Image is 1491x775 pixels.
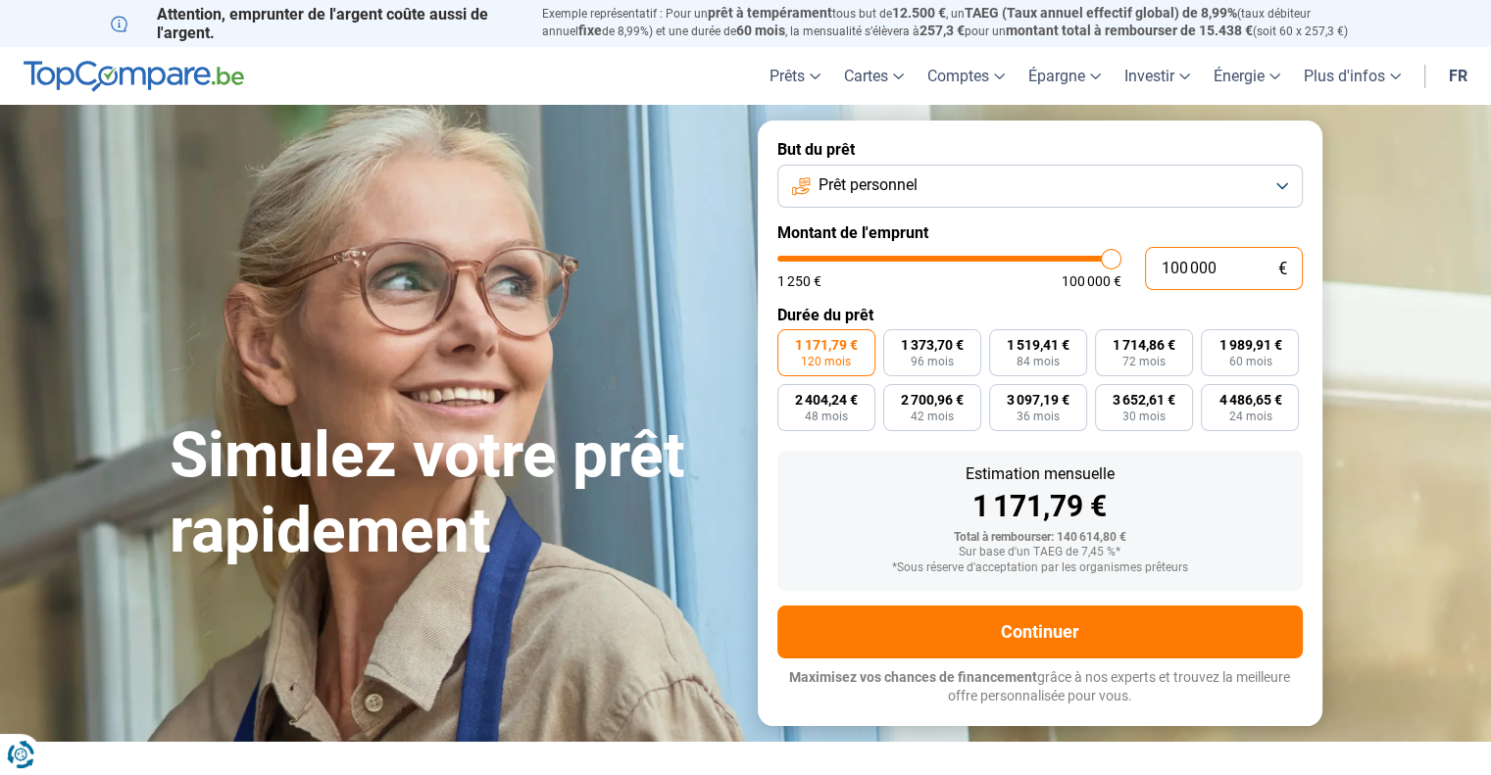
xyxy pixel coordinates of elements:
span: TAEG (Taux annuel effectif global) de 8,99% [965,5,1237,21]
span: 120 mois [801,356,851,367]
div: *Sous réserve d'acceptation par les organismes prêteurs [793,561,1287,575]
span: montant total à rembourser de 15.438 € [1006,23,1253,38]
span: 24 mois [1228,411,1271,422]
span: 2 404,24 € [795,393,858,407]
label: But du prêt [777,140,1303,159]
span: 96 mois [911,356,954,367]
a: Épargne [1017,47,1113,105]
span: Maximisez vos chances de financement [789,669,1037,685]
span: 1 519,41 € [1007,338,1069,352]
h1: Simulez votre prêt rapidement [170,418,734,569]
div: Sur base d'un TAEG de 7,45 %* [793,546,1287,559]
span: 42 mois [911,411,954,422]
a: Cartes [832,47,916,105]
span: 72 mois [1122,356,1166,367]
span: 12.500 € [892,5,946,21]
span: 100 000 € [1062,274,1121,288]
span: 48 mois [805,411,848,422]
span: fixe [578,23,602,38]
p: Attention, emprunter de l'argent coûte aussi de l'argent. [111,5,519,42]
div: 1 171,79 € [793,492,1287,521]
span: € [1278,261,1287,277]
img: TopCompare [24,61,244,92]
div: Estimation mensuelle [793,466,1287,482]
a: fr [1437,47,1479,105]
a: Investir [1113,47,1202,105]
span: prêt à tempérament [708,5,832,21]
a: Plus d'infos [1292,47,1413,105]
a: Prêts [758,47,832,105]
span: 1 250 € [777,274,821,288]
span: 2 700,96 € [901,393,964,407]
span: 1 714,86 € [1113,338,1175,352]
label: Montant de l'emprunt [777,223,1303,242]
span: 1 171,79 € [795,338,858,352]
span: 30 mois [1122,411,1166,422]
label: Durée du prêt [777,306,1303,324]
a: Énergie [1202,47,1292,105]
span: 60 mois [1228,356,1271,367]
span: 1 373,70 € [901,338,964,352]
span: 84 mois [1017,356,1060,367]
span: 3 652,61 € [1113,393,1175,407]
span: 36 mois [1017,411,1060,422]
span: 60 mois [736,23,785,38]
p: grâce à nos experts et trouvez la meilleure offre personnalisée pour vous. [777,668,1303,706]
div: Total à rembourser: 140 614,80 € [793,531,1287,545]
a: Comptes [916,47,1017,105]
span: 4 486,65 € [1218,393,1281,407]
button: Prêt personnel [777,165,1303,208]
span: Prêt personnel [819,174,918,196]
p: Exemple représentatif : Pour un tous but de , un (taux débiteur annuel de 8,99%) et une durée de ... [542,5,1381,40]
span: 3 097,19 € [1007,393,1069,407]
span: 257,3 € [919,23,965,38]
span: 1 989,91 € [1218,338,1281,352]
button: Continuer [777,605,1303,658]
